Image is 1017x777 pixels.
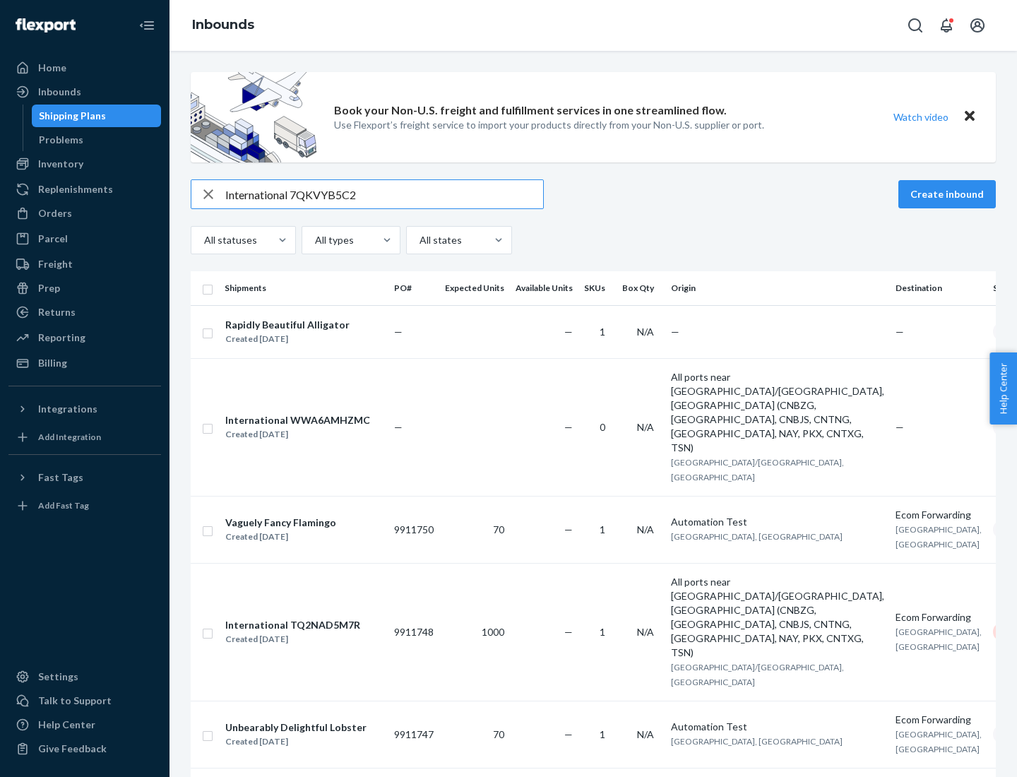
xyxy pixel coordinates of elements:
[901,11,929,40] button: Open Search Box
[961,107,979,127] button: Close
[38,694,112,708] div: Talk to Support
[8,466,161,489] button: Fast Tags
[314,233,315,247] input: All types
[334,102,727,119] p: Book your Non-U.S. freight and fulfillment services in one streamlined flow.
[671,515,884,529] div: Automation Test
[896,627,982,652] span: [GEOGRAPHIC_DATA], [GEOGRAPHIC_DATA]
[225,180,543,208] input: Search inbounds by name, destination, msku...
[671,370,884,455] div: All ports near [GEOGRAPHIC_DATA]/[GEOGRAPHIC_DATA], [GEOGRAPHIC_DATA] (CNBZG, [GEOGRAPHIC_DATA], ...
[564,326,573,338] span: —
[225,735,367,749] div: Created [DATE]
[671,575,884,660] div: All ports near [GEOGRAPHIC_DATA]/[GEOGRAPHIC_DATA], [GEOGRAPHIC_DATA] (CNBZG, [GEOGRAPHIC_DATA], ...
[665,271,890,305] th: Origin
[388,701,439,768] td: 9911747
[884,107,958,127] button: Watch video
[225,632,360,646] div: Created [DATE]
[334,118,764,132] p: Use Flexport’s freight service to import your products directly from your Non-U.S. supplier or port.
[896,713,982,727] div: Ecom Forwarding
[16,18,76,32] img: Flexport logo
[671,720,884,734] div: Automation Test
[32,129,162,151] a: Problems
[564,626,573,638] span: —
[8,665,161,688] a: Settings
[38,670,78,684] div: Settings
[203,233,204,247] input: All statuses
[394,326,403,338] span: —
[38,499,89,511] div: Add Fast Tag
[493,728,504,740] span: 70
[671,662,844,687] span: [GEOGRAPHIC_DATA]/[GEOGRAPHIC_DATA], [GEOGRAPHIC_DATA]
[38,206,72,220] div: Orders
[225,427,370,441] div: Created [DATE]
[225,318,350,332] div: Rapidly Beautiful Alligator
[890,271,987,305] th: Destination
[418,233,420,247] input: All states
[637,523,654,535] span: N/A
[38,470,83,485] div: Fast Tags
[564,421,573,433] span: —
[388,563,439,701] td: 9911748
[564,523,573,535] span: —
[219,271,388,305] th: Shipments
[8,81,161,103] a: Inbounds
[896,508,982,522] div: Ecom Forwarding
[38,182,113,196] div: Replenishments
[8,326,161,349] a: Reporting
[394,421,403,433] span: —
[38,281,60,295] div: Prep
[225,413,370,427] div: International WWA6AMHZMC
[637,421,654,433] span: N/A
[896,421,904,433] span: —
[39,109,106,123] div: Shipping Plans
[8,57,161,79] a: Home
[38,742,107,756] div: Give Feedback
[8,277,161,299] a: Prep
[38,157,83,171] div: Inventory
[932,11,961,40] button: Open notifications
[225,618,360,632] div: International TQ2NAD5M7R
[510,271,578,305] th: Available Units
[8,301,161,324] a: Returns
[637,626,654,638] span: N/A
[38,232,68,246] div: Parcel
[38,257,73,271] div: Freight
[8,202,161,225] a: Orders
[617,271,665,305] th: Box Qty
[38,305,76,319] div: Returns
[637,728,654,740] span: N/A
[671,531,843,542] span: [GEOGRAPHIC_DATA], [GEOGRAPHIC_DATA]
[896,326,904,338] span: —
[671,457,844,482] span: [GEOGRAPHIC_DATA]/[GEOGRAPHIC_DATA], [GEOGRAPHIC_DATA]
[8,227,161,250] a: Parcel
[898,180,996,208] button: Create inbound
[8,426,161,449] a: Add Integration
[482,626,504,638] span: 1000
[8,713,161,736] a: Help Center
[8,398,161,420] button: Integrations
[181,5,266,46] ol: breadcrumbs
[564,728,573,740] span: —
[578,271,617,305] th: SKUs
[38,85,81,99] div: Inbounds
[38,402,97,416] div: Integrations
[600,523,605,535] span: 1
[671,326,679,338] span: —
[32,105,162,127] a: Shipping Plans
[38,718,95,732] div: Help Center
[388,271,439,305] th: PO#
[8,153,161,175] a: Inventory
[989,352,1017,425] button: Help Center
[225,530,336,544] div: Created [DATE]
[439,271,510,305] th: Expected Units
[600,421,605,433] span: 0
[388,496,439,563] td: 9911750
[225,516,336,530] div: Vaguely Fancy Flamingo
[8,352,161,374] a: Billing
[493,523,504,535] span: 70
[225,332,350,346] div: Created [DATE]
[896,524,982,550] span: [GEOGRAPHIC_DATA], [GEOGRAPHIC_DATA]
[637,326,654,338] span: N/A
[600,626,605,638] span: 1
[896,610,982,624] div: Ecom Forwarding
